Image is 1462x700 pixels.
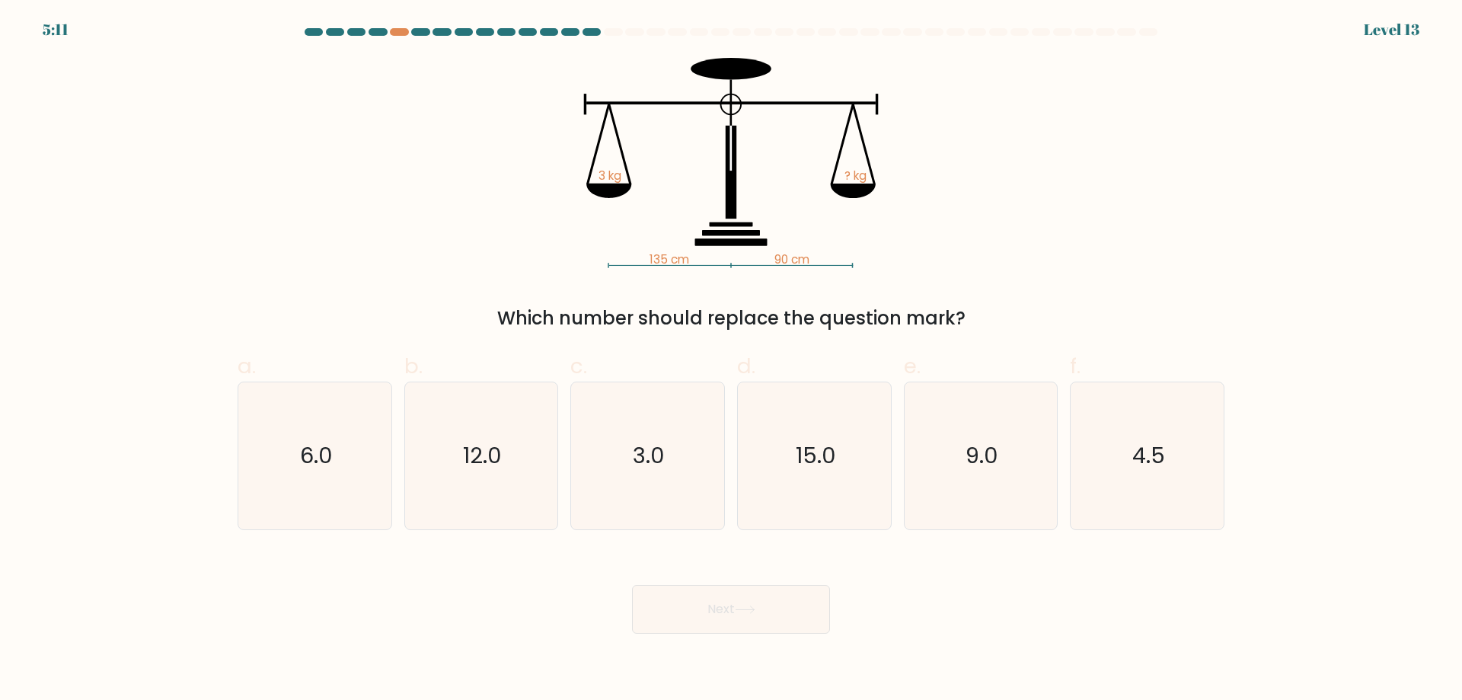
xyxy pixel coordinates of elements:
tspan: 3 kg [599,168,621,184]
span: b. [404,351,423,381]
text: 12.0 [463,440,502,471]
tspan: ? kg [844,168,867,184]
span: f. [1070,351,1081,381]
span: a. [238,351,256,381]
span: e. [904,351,921,381]
div: Which number should replace the question mark? [247,305,1215,332]
tspan: 135 cm [650,251,689,267]
span: d. [737,351,755,381]
text: 4.5 [1132,440,1165,471]
text: 3.0 [634,440,666,471]
text: 6.0 [300,440,333,471]
text: 15.0 [796,440,836,471]
div: 5:11 [43,18,69,41]
div: Level 13 [1364,18,1419,41]
button: Next [632,585,830,634]
span: c. [570,351,587,381]
tspan: 90 cm [774,251,809,267]
text: 9.0 [966,440,998,471]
